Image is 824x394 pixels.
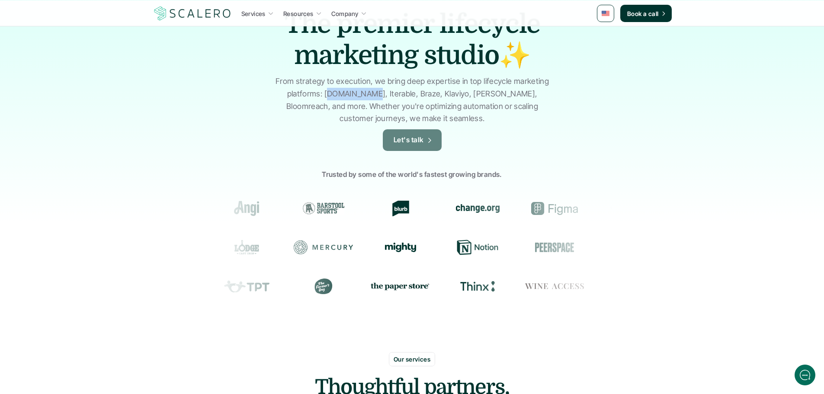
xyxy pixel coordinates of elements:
[13,115,160,132] button: New conversation
[153,5,232,22] img: Scalero company logo
[591,240,651,255] div: Resy
[241,9,266,18] p: Services
[153,6,232,21] a: Scalero company logo
[206,240,266,255] div: Lodge Cast Iron
[363,281,423,291] img: the paper store
[437,240,497,255] div: Notion
[360,243,420,252] div: Mighty Networks
[394,135,424,146] p: Let's talk
[356,201,416,216] div: Blurb
[383,129,442,151] a: Let's talk
[72,302,109,308] span: We run on Gist
[620,5,672,22] a: Book a call
[517,279,577,294] div: Wine Access
[279,201,339,216] div: Barstool
[795,365,815,385] iframe: gist-messenger-bubble-iframe
[627,9,659,18] p: Book a call
[56,120,104,127] span: New conversation
[13,42,160,56] h1: Hi! Welcome to [GEOGRAPHIC_DATA].
[209,279,269,294] div: Teachers Pay Teachers
[261,9,564,71] h1: The premier lifecycle marketing studio✨
[331,9,359,18] p: Company
[394,355,430,364] p: Our services
[433,201,493,216] div: change.org
[272,75,553,125] p: From strategy to execution, we bring deep expertise in top lifecycle marketing platforms: [DOMAIN...
[13,58,160,99] h2: Let us know if we can help with lifecycle marketing.
[594,279,654,294] div: Prose
[286,279,346,294] div: The Farmer's Dog
[510,201,570,216] div: Figma
[596,203,638,214] img: Groome
[202,201,262,216] div: Angi
[514,240,574,255] div: Peerspace
[440,279,500,294] div: Thinx
[283,9,314,18] p: Resources
[283,240,343,255] div: Mercury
